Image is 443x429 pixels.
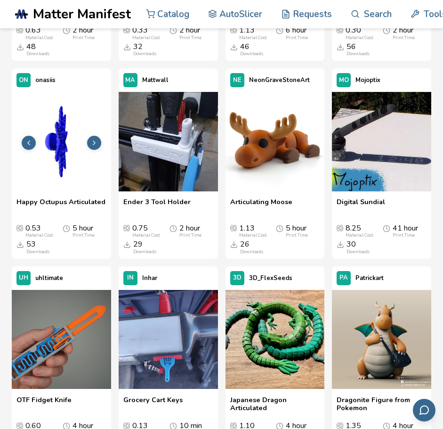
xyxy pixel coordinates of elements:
[239,35,267,40] div: Material Cost
[169,26,177,34] span: Average Print Time
[230,42,238,51] span: Downloads
[25,35,53,40] div: Material Cost
[123,26,130,33] span: Average Cost
[355,74,380,86] p: Mojoptix
[25,232,53,238] div: Material Cost
[339,77,349,84] span: MO
[286,224,308,238] div: 5 hour
[25,224,53,238] div: 0.53
[276,224,283,232] span: Average Print Time
[132,224,160,238] div: 0.75
[16,42,24,51] span: Downloads
[72,26,95,40] div: 2 hour
[179,232,201,238] div: Print Time
[346,42,370,56] div: 56
[383,26,390,34] span: Average Print Time
[337,396,427,412] a: Dragonite Figure from Pokemon
[337,26,343,33] span: Average Cost
[63,224,70,232] span: Average Print Time
[123,198,191,214] a: Ender 3 Tool Holder
[16,26,23,33] span: Average Cost
[132,26,160,40] div: 0.33
[249,272,292,284] p: 3D_FlexSeeds
[276,26,283,34] span: Average Print Time
[179,224,201,238] div: 2 hour
[230,26,237,33] span: Average Cost
[230,396,320,412] span: Japanese Dragon Articulated
[169,224,177,232] span: Average Print Time
[179,26,201,40] div: 2 hour
[346,224,373,238] div: 8.25
[16,396,72,412] a: OTF Fidget Knife
[230,421,237,429] span: Average Cost
[337,224,343,231] span: Average Cost
[179,35,201,40] div: Print Time
[239,26,267,40] div: 1.13
[337,198,385,214] a: Digital Sundial
[383,224,390,232] span: Average Print Time
[16,421,23,429] span: Average Cost
[413,399,435,421] button: Send feedback via email
[33,7,131,22] span: Matter Manifest
[233,77,242,84] span: NE
[346,232,373,238] div: Material Cost
[123,224,130,231] span: Average Cost
[233,274,242,281] span: 3D
[19,274,28,281] span: UH
[16,224,23,231] span: Average Cost
[16,198,105,214] a: Happy Octupus Articulated
[337,42,344,51] span: Downloads
[337,421,343,429] span: Average Cost
[346,249,370,254] div: Downloads
[72,35,95,40] div: Print Time
[63,26,70,34] span: Average Print Time
[393,232,415,238] div: Print Time
[230,198,292,214] a: Articulating Moose
[142,74,169,86] p: Mattwall
[35,74,56,86] p: onasiis
[35,272,63,284] p: uhltimate
[25,26,53,40] div: 0.63
[346,35,373,40] div: Material Cost
[123,421,130,429] span: Average Cost
[240,51,263,56] div: Downloads
[123,396,183,412] a: Grocery Cart Keys
[240,42,263,56] div: 46
[16,240,24,248] span: Downloads
[339,274,348,281] span: PA
[249,74,310,86] p: NeonGraveStoneArt
[346,51,370,56] div: Downloads
[26,240,49,254] div: 53
[72,224,95,238] div: 5 hour
[230,240,238,248] span: Downloads
[125,77,135,84] span: MA
[26,42,49,56] div: 48
[286,35,308,40] div: Print Time
[19,77,28,84] span: ON
[133,51,156,56] div: Downloads
[239,224,267,238] div: 1.13
[240,249,263,254] div: Downloads
[132,35,160,40] div: Material Cost
[26,249,49,254] div: Downloads
[123,240,131,248] span: Downloads
[346,240,370,254] div: 30
[286,26,308,40] div: 6 hour
[393,35,415,40] div: Print Time
[393,224,418,238] div: 41 hour
[240,240,263,254] div: 26
[142,272,157,284] p: Inhar
[133,240,156,254] div: 29
[355,272,384,284] p: Patrickart
[127,274,134,281] span: IN
[239,232,267,238] div: Material Cost
[132,232,160,238] div: Material Cost
[393,26,415,40] div: 2 hour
